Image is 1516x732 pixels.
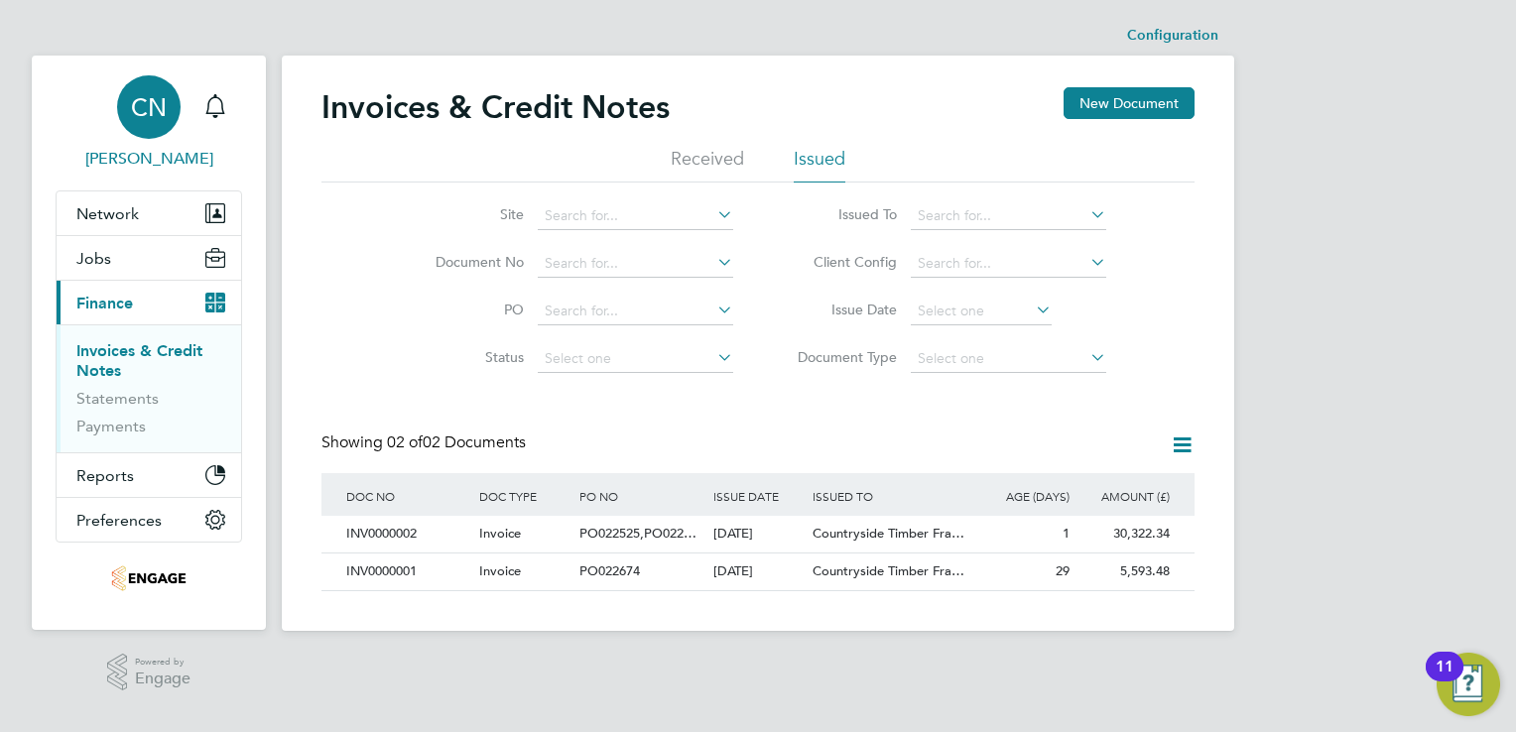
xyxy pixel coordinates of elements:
button: Jobs [57,236,241,280]
span: Claire Nortje [56,147,242,171]
input: Search for... [538,250,733,278]
button: Network [57,191,241,235]
nav: Main navigation [32,56,266,630]
span: Engage [135,671,190,687]
input: Select one [911,345,1106,373]
label: Document No [410,253,524,271]
label: Site [410,205,524,223]
input: Select one [538,345,733,373]
a: Go to home page [56,562,242,594]
label: Client Config [783,253,897,271]
div: 11 [1436,667,1453,692]
button: Reports [57,453,241,497]
span: 1 [1063,525,1070,542]
span: 29 [1056,562,1070,579]
div: AGE (DAYS) [974,473,1074,519]
div: Showing [321,432,530,453]
span: Invoice [479,562,521,579]
button: Preferences [57,498,241,542]
a: Payments [76,417,146,435]
a: Invoices & Credit Notes [76,341,202,380]
input: Select one [911,298,1052,325]
span: Powered by [135,654,190,671]
label: Issue Date [783,301,897,318]
input: Search for... [911,250,1106,278]
button: Open Resource Center, 11 new notifications [1437,653,1500,716]
span: CN [131,94,167,120]
div: INV0000001 [341,553,474,590]
div: DOC TYPE [474,473,574,519]
span: PO022674 [579,562,640,579]
li: Received [671,147,744,183]
span: PO022525,PO022… [579,525,696,542]
span: Network [76,204,139,223]
span: Countryside Timber Fra… [813,562,964,579]
span: Preferences [76,511,162,530]
label: PO [410,301,524,318]
div: ISSUE DATE [708,473,809,519]
span: 02 of [387,432,423,452]
input: Search for... [538,298,733,325]
a: Statements [76,389,159,408]
div: INV0000002 [341,516,474,552]
label: Issued To [783,205,897,223]
input: Search for... [538,202,733,230]
span: 02 Documents [387,432,526,452]
div: [DATE] [708,516,809,552]
div: 30,322.34 [1074,516,1175,552]
div: AMOUNT (£) [1074,473,1175,519]
span: Reports [76,466,134,485]
button: New Document [1064,87,1195,119]
label: Document Type [783,348,897,366]
a: Powered byEngage [107,654,191,691]
div: Finance [57,324,241,452]
div: 5,593.48 [1074,553,1175,590]
span: Invoice [479,525,521,542]
a: CN[PERSON_NAME] [56,75,242,171]
input: Search for... [911,202,1106,230]
div: [DATE] [708,553,809,590]
li: Issued [794,147,845,183]
div: ISSUED TO [808,473,974,519]
label: Status [410,348,524,366]
span: Jobs [76,249,111,268]
div: PO NO [574,473,707,519]
h2: Invoices & Credit Notes [321,87,670,127]
img: jdr-logo-retina.png [111,562,187,594]
button: Finance [57,281,241,324]
li: Configuration [1127,16,1218,56]
div: DOC NO [341,473,474,519]
span: Finance [76,294,133,312]
span: Countryside Timber Fra… [813,525,964,542]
